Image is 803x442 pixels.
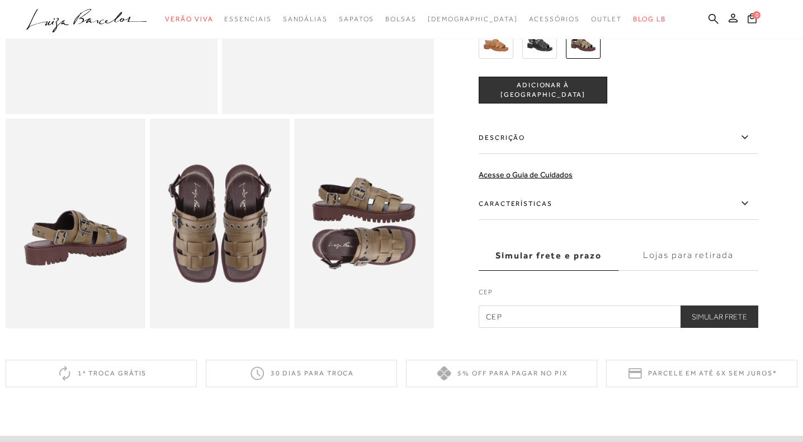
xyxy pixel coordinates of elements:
[618,241,758,271] label: Lojas para retirada
[753,11,761,19] span: 0
[428,15,518,23] span: [DEMOGRAPHIC_DATA]
[681,306,758,328] button: Simular Frete
[385,9,417,30] a: categoryNavScreenReaderText
[385,15,417,23] span: Bolsas
[150,119,290,328] img: image
[522,24,557,59] img: SANDÁLIA PAPETE TRATORADA EM COURO PRETO DE TIRAS COM ILHOSES
[479,170,573,179] a: Acesse o Guia de Cuidados
[633,9,665,30] a: BLOG LB
[283,9,328,30] a: categoryNavScreenReaderText
[479,24,513,59] img: SANDÁLIA PAPETE TRATORADA EM COURO CARAMELO DE TIRAS COM ILHOSES
[479,77,607,104] button: ADICIONAR À [GEOGRAPHIC_DATA]
[479,287,758,303] label: CEP
[406,360,597,387] div: 5% off para pagar no PIX
[591,9,622,30] a: categoryNavScreenReaderText
[224,15,271,23] span: Essenciais
[633,15,665,23] span: BLOG LB
[428,9,518,30] a: noSubCategoriesText
[294,119,434,328] img: image
[479,306,758,328] input: CEP
[224,9,271,30] a: categoryNavScreenReaderText
[339,9,374,30] a: categoryNavScreenReaderText
[6,360,197,387] div: 1ª troca grátis
[206,360,397,387] div: 30 dias para troca
[566,24,601,59] img: SANDÁLIA PAPETE TRATORADA EM COURO VERDE TOMILHO DE TIRAS COM ILHOSES
[283,15,328,23] span: Sandálias
[479,241,618,271] label: Simular frete e prazo
[591,15,622,23] span: Outlet
[165,15,213,23] span: Verão Viva
[6,119,145,328] img: image
[744,12,760,27] button: 0
[479,187,758,220] label: Características
[165,9,213,30] a: categoryNavScreenReaderText
[529,15,580,23] span: Acessórios
[606,360,797,387] div: Parcele em até 6x sem juros*
[339,15,374,23] span: Sapatos
[479,121,758,154] label: Descrição
[479,81,607,100] span: ADICIONAR À [GEOGRAPHIC_DATA]
[529,9,580,30] a: categoryNavScreenReaderText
